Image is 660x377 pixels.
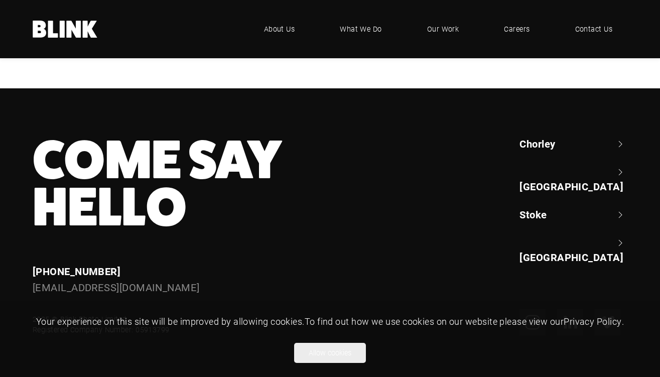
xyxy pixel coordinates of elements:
a: Privacy Policy [564,315,621,327]
span: Our Work [427,24,459,35]
a: [GEOGRAPHIC_DATA] [519,236,627,265]
a: [GEOGRAPHIC_DATA] [519,165,627,194]
a: About Us [249,14,310,44]
span: Your experience on this site will be improved by allowing cookies. To find out how we use cookies... [36,315,624,327]
span: Careers [504,24,530,35]
h3: Come Say Hello [33,137,384,231]
a: [PHONE_NUMBER] [33,265,120,278]
a: Home [33,21,98,38]
a: [EMAIL_ADDRESS][DOMAIN_NAME] [33,281,200,294]
span: About Us [264,24,295,35]
a: Careers [489,14,545,44]
a: Our Work [412,14,474,44]
span: What We Do [340,24,382,35]
a: What We Do [325,14,397,44]
span: Contact Us [575,24,613,35]
a: Contact Us [560,14,628,44]
a: Stoke [519,207,627,221]
a: Chorley [519,137,627,151]
button: Allow cookies [294,343,366,363]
